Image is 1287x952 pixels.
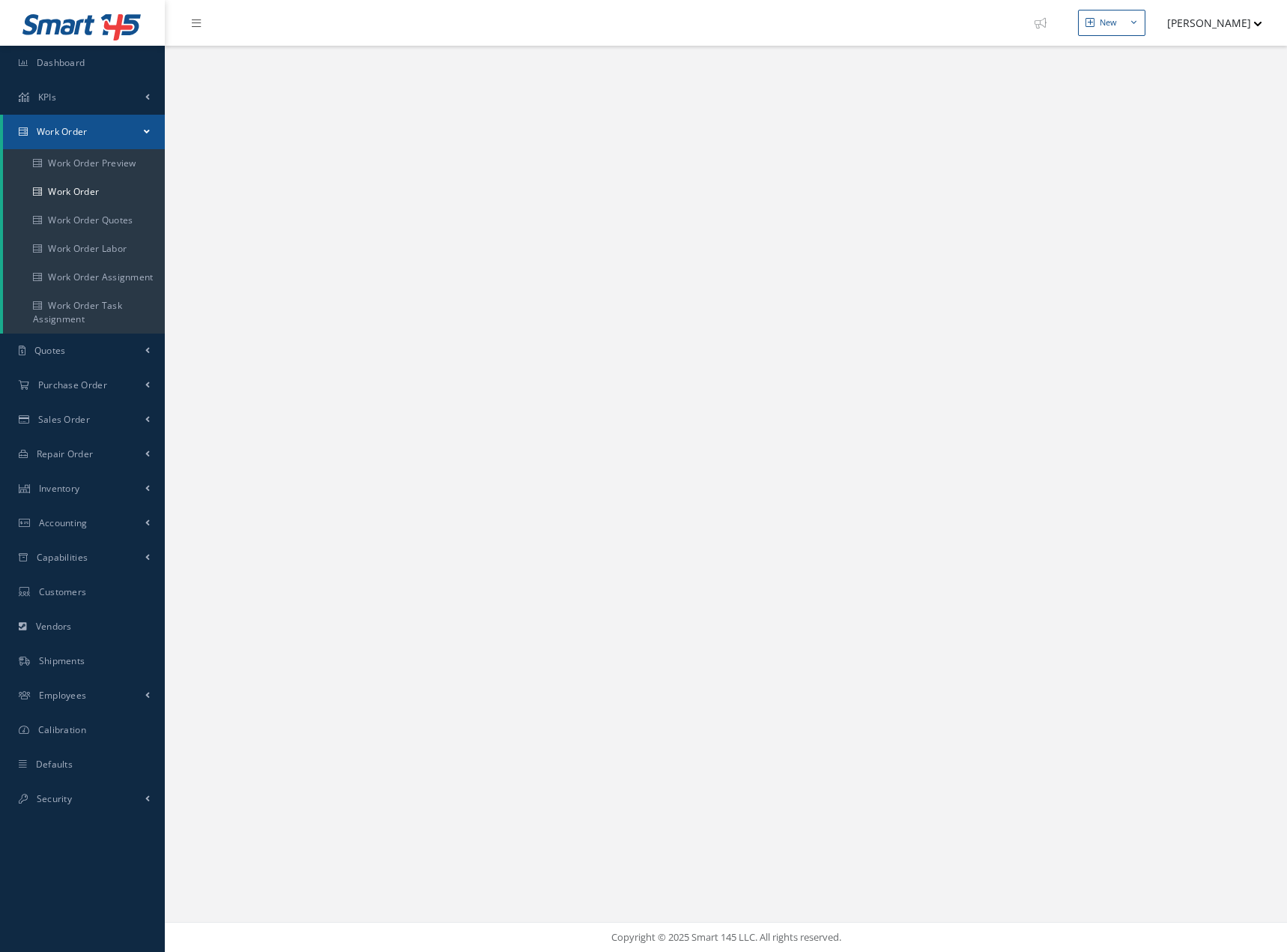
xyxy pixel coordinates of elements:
div: Copyright © 2025 Smart 145 LLC. All rights reserved. [180,930,1272,945]
a: Work Order Task Assignment [3,292,165,334]
span: Repair Order [37,448,94,460]
span: Work Order [37,125,88,138]
span: Defaults [36,758,73,771]
a: Work Order Preview [3,149,165,178]
span: Security [37,792,72,805]
span: Sales Order [38,413,90,426]
span: KPIs [38,91,56,103]
div: New [1100,16,1117,29]
span: Customers [39,585,87,598]
a: Work Order Quotes [3,206,165,235]
span: Shipments [39,654,85,667]
span: Calibration [38,723,86,736]
a: Work Order Labor [3,235,165,263]
a: Work Order Assignment [3,263,165,292]
span: Quotes [34,344,66,357]
span: Capabilities [37,551,88,564]
span: Employees [39,689,87,702]
span: Dashboard [37,56,85,69]
span: Vendors [36,620,72,633]
button: [PERSON_NAME] [1153,8,1262,37]
span: Purchase Order [38,379,107,391]
span: Inventory [39,482,80,495]
a: Work Order [3,115,165,149]
span: Accounting [39,516,88,529]
a: Work Order [3,178,165,206]
button: New [1078,10,1145,36]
